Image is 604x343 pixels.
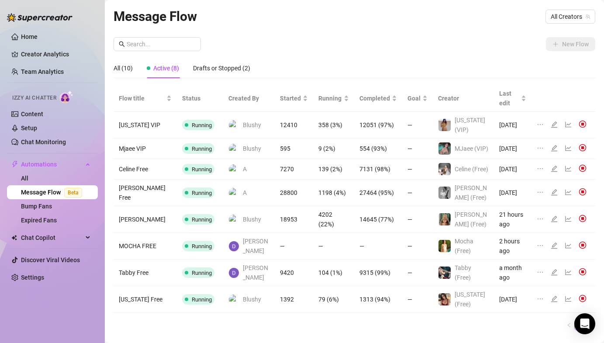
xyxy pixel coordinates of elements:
td: [DATE] [494,112,532,139]
td: — [402,159,433,180]
td: — [402,233,433,260]
img: Blushy [229,294,239,305]
a: Settings [21,274,44,281]
th: Flow title [114,85,177,112]
span: A [243,188,247,197]
span: Celine (Free) [455,166,488,173]
div: Drafts or Stopped (2) [193,63,250,73]
span: line-chart [565,269,572,276]
span: edit [551,269,558,276]
td: 12410 [275,112,313,139]
td: 1198 (4%) [313,180,354,206]
span: [US_STATE] (Free) [455,291,485,308]
span: ellipsis [537,269,544,276]
img: A [229,164,239,174]
span: [PERSON_NAME] [243,263,269,282]
span: ellipsis [537,165,544,172]
span: Running [192,216,212,223]
td: 4202 (22%) [313,206,354,233]
span: ellipsis [537,121,544,128]
img: Georgia (Free) [438,293,451,305]
a: Content [21,111,43,118]
span: edit [551,242,558,249]
th: Running [313,85,354,112]
td: [US_STATE] VIP [114,112,177,139]
td: 21 hours ago [494,206,532,233]
a: Expired Fans [21,217,57,224]
img: A [229,188,239,198]
td: a month ago [494,260,532,286]
span: Chat Copilot [21,231,83,245]
span: edit [551,145,558,152]
img: svg%3e [579,215,587,222]
img: Chat Copilot [11,235,17,241]
th: Completed [354,85,402,112]
td: 14645 (77%) [354,206,402,233]
th: Creator [433,85,494,112]
td: [PERSON_NAME] [114,206,177,233]
img: Blushy [229,215,239,225]
span: Running [192,146,212,152]
span: line-chart [565,295,572,302]
span: Active (8) [153,65,179,72]
td: — [275,233,313,260]
span: line-chart [565,242,572,249]
span: Tabby (Free) [455,264,471,281]
span: Flow title [119,94,165,103]
span: MJaee (VIP) [455,145,488,152]
td: 9420 [275,260,313,286]
img: Celine (Free) [438,163,451,175]
span: [PERSON_NAME] [243,236,269,256]
span: line-chart [565,165,572,172]
td: — [402,112,433,139]
td: — [402,139,433,159]
td: [DATE] [494,180,532,206]
div: Open Intercom Messenger [574,313,595,334]
span: edit [551,215,558,222]
span: Izzy AI Chatter [12,94,56,102]
span: thunderbolt [11,161,18,168]
span: Last edit [499,89,519,108]
a: Chat Monitoring [21,139,66,146]
span: edit [551,295,558,302]
span: Goal [407,94,421,103]
li: Previous Page [564,320,574,330]
span: All Creators [551,10,590,23]
td: 79 (6%) [313,286,354,313]
td: [DATE] [494,139,532,159]
span: [US_STATE] (VIP) [455,117,485,133]
button: left [564,320,574,330]
td: Tabby Free [114,260,177,286]
a: Discover Viral Videos [21,256,80,263]
td: 27464 (95%) [354,180,402,206]
img: MJaee (VIP) [438,142,451,155]
img: Georgia (VIP) [438,119,451,131]
td: Mjaee VIP [114,139,177,159]
td: 1392 [275,286,313,313]
span: Blushy [243,215,261,224]
input: Search... [127,39,196,49]
span: line-chart [565,189,572,196]
img: svg%3e [579,241,587,249]
img: Blushy [229,144,239,154]
span: Running [192,270,212,276]
img: AI Chatter [60,90,73,103]
img: David Webb [229,241,239,251]
span: edit [551,121,558,128]
td: 7131 (98%) [354,159,402,180]
td: — [402,260,433,286]
a: Message FlowBeta [21,189,86,196]
a: Team Analytics [21,68,64,75]
td: — [402,180,433,206]
td: — [402,206,433,233]
img: David Webb [229,268,239,278]
span: line-chart [565,121,572,128]
th: Goal [402,85,433,112]
td: [DATE] [494,286,532,313]
td: — [354,233,402,260]
span: Running [192,190,212,196]
img: svg%3e [579,164,587,172]
a: Bump Fans [21,203,52,210]
td: [PERSON_NAME] Free [114,180,177,206]
td: 2 hours ago [494,233,532,260]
